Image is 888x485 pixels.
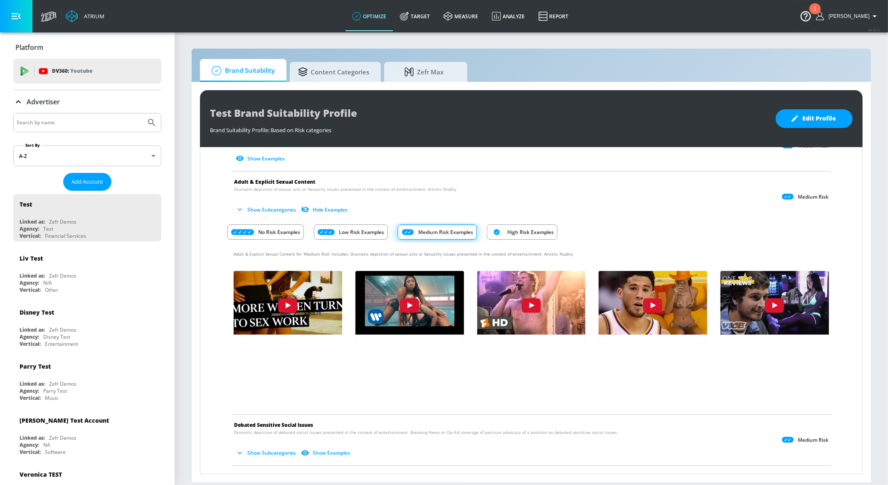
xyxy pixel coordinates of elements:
[234,421,313,428] span: Debated Sensitive Social Issues
[17,117,143,128] input: Search by name
[720,271,829,342] button: h9NFlzXVlFA
[66,10,104,22] a: Atrium
[45,448,66,455] div: Software
[234,473,279,480] span: Spam or Malware
[776,109,853,128] button: Edit Profile
[20,416,109,424] div: [PERSON_NAME] Test Account
[13,194,161,241] div: TestLinked as:Zefr DemosAgency:TestVertical:Financial Services
[27,97,60,106] p: Advertiser
[13,59,161,84] div: DV360: Youtube
[49,218,76,225] div: Zefr Demos
[13,410,161,458] div: [PERSON_NAME] Test AccountLinked as:Zefr DemosAgency:NAVertical:Software
[472,267,591,334] img: 20g3QIUnOgY
[825,13,870,19] span: login as: richard.kimball@zefr.com
[477,271,586,342] button: 20g3QIUnOgY
[20,394,41,401] div: Vertical:
[258,228,300,236] p: No Risk Examples
[20,308,54,316] div: Disney Test
[299,446,353,460] button: Show Examples
[49,272,76,279] div: Zefr Demos
[355,271,464,342] button: hsm4poTWjMs
[507,228,554,236] p: High Risk Examples
[20,218,45,225] div: Linked as:
[798,437,829,443] p: Medium Risk
[13,302,161,350] div: Disney TestLinked as:Zefr DemosAgency:Disney TestVertical:Entertainment
[298,62,369,82] span: Content Categories
[20,200,32,208] div: Test
[13,145,161,166] div: A-Z
[45,286,58,293] div: Other
[45,232,86,239] div: Financial Services
[81,12,104,20] div: Atrium
[70,66,92,75] p: Youtube
[20,434,45,441] div: Linked as:
[45,340,78,347] div: Entertainment
[43,441,50,448] div: NA
[13,356,161,404] div: Parry TestLinked as:Zefr DemosAgency:Parry TestVertical:Music
[794,4,817,27] button: Open Resource Center, 1 new notification
[599,271,707,342] button: aTu7RQe3Xcc
[393,1,437,31] a: Target
[13,90,161,113] div: Advertiser
[20,225,39,232] div: Agency:
[72,177,103,187] span: Add Account
[24,143,42,148] label: Sort By
[234,203,299,217] button: Show Subcategories
[227,222,835,242] div: Risk Category Examples
[20,448,41,455] div: Vertical:
[43,333,70,340] div: Disney Test
[49,434,76,441] div: Zefr Demos
[715,267,834,334] img: h9NFlzXVlFA
[20,362,51,370] div: Parry Test
[13,248,161,295] div: Liv TestLinked as:Zefr DemosAgency:N/AVertical:Other
[13,36,161,59] div: Platform
[234,271,342,342] button: MHRJMdhH0ko
[15,43,43,52] p: Platform
[210,122,767,134] div: Brand Suitability Profile: Based on Risk categories
[63,173,111,191] button: Add Account
[20,254,43,262] div: Liv Test
[868,27,880,32] span: v 4.32.0
[208,61,275,81] span: Brand Suitability
[20,333,39,340] div: Agency:
[485,1,532,31] a: Analyze
[52,66,92,76] p: DV360:
[234,446,299,460] button: Show Subcategories
[350,267,469,334] img: hsm4poTWjMs
[234,152,288,165] button: Show Examples
[20,387,39,394] div: Agency:
[234,178,316,185] span: Adult & Explicit Sexual Content
[20,286,41,293] div: Vertical:
[234,429,618,436] span: Dramatic depiction of debated social issues presented in the context of entertainment. Breaking N...
[20,470,62,478] div: Veronica TEST
[43,387,67,394] div: Parry Test
[392,62,456,82] span: Zefr Max
[814,9,816,20] div: 1
[792,113,836,124] span: Edit Profile
[345,1,393,31] a: optimize
[816,11,880,21] button: [PERSON_NAME]
[798,194,829,200] p: Medium Risk
[593,267,713,334] img: aTu7RQe3Xcc
[532,1,575,31] a: Report
[45,394,59,401] div: Music
[20,232,41,239] div: Vertical:
[20,272,45,279] div: Linked as:
[49,326,76,333] div: Zefr Demos
[299,203,351,217] button: Hide Examples
[20,441,39,448] div: Agency:
[43,225,53,232] div: Test
[437,1,485,31] a: measure
[339,228,384,236] p: Low Risk Examples
[49,380,76,387] div: Zefr Demos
